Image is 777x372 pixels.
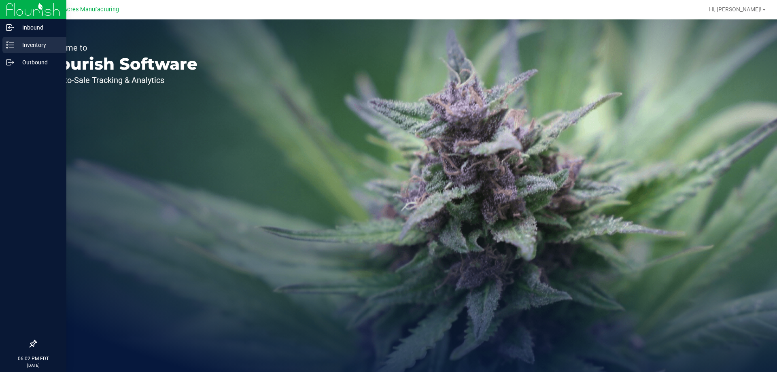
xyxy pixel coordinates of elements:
p: Inbound [14,23,63,32]
p: Inventory [14,40,63,50]
p: 06:02 PM EDT [4,355,63,362]
p: Seed-to-Sale Tracking & Analytics [44,76,197,84]
p: Flourish Software [44,56,197,72]
span: Green Acres Manufacturing [46,6,119,13]
p: Outbound [14,57,63,67]
p: [DATE] [4,362,63,368]
span: Hi, [PERSON_NAME]! [709,6,762,13]
inline-svg: Inventory [6,41,14,49]
inline-svg: Inbound [6,23,14,32]
inline-svg: Outbound [6,58,14,66]
p: Welcome to [44,44,197,52]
